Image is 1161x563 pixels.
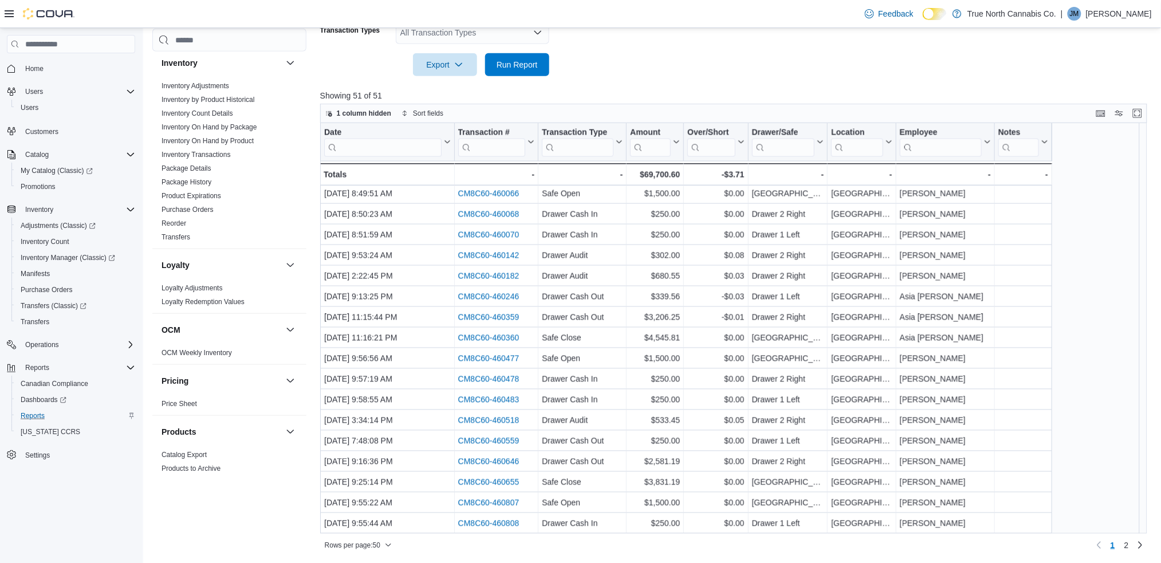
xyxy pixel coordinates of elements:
button: Inventory [284,56,297,70]
span: Transfers [162,233,190,242]
div: $0.00 [687,331,744,345]
button: Home [2,60,140,77]
button: Canadian Compliance [11,376,140,392]
a: Inventory by Product Historical [162,96,255,104]
a: Inventory Manager (Classic) [11,250,140,266]
button: Customers [2,123,140,139]
span: Inventory [21,203,135,216]
a: [US_STATE] CCRS [16,425,85,439]
a: Product Expirations [162,192,221,200]
div: - [831,168,892,182]
span: Product Expirations [162,191,221,200]
a: Canadian Compliance [16,377,93,391]
div: Over/Short [687,128,735,157]
p: True North Cannabis Co. [967,7,1056,21]
a: My Catalog (Classic) [16,164,97,178]
div: -$0.01 [687,310,744,324]
a: CM8C60-460070 [458,230,519,239]
span: My Catalog (Classic) [21,166,93,175]
div: Drawer 1 Left [751,393,824,407]
button: Pricing [284,374,297,388]
div: Date [324,128,442,157]
div: Notes [998,128,1039,139]
div: $250.00 [630,228,680,242]
span: Inventory Count Details [162,109,233,118]
a: Customers [21,125,63,139]
div: $0.08 [687,249,744,262]
div: -$0.03 [687,290,744,304]
a: Manifests [16,267,54,281]
div: Amount [630,128,671,157]
a: Next page [1134,538,1147,552]
h3: Pricing [162,375,188,387]
button: OCM [162,324,281,336]
div: [DATE] 11:16:21 PM [324,331,451,345]
button: Amount [630,128,680,157]
a: CM8C60-460066 [458,189,519,198]
div: Amount [630,128,671,139]
a: Transfers [162,233,190,241]
div: [GEOGRAPHIC_DATA] [751,331,824,345]
span: Operations [21,338,135,352]
div: [PERSON_NAME] [900,187,991,200]
a: Products to Archive [162,464,221,473]
nav: Complex example [7,56,135,493]
a: CM8C60-460478 [458,375,519,384]
a: CM8C60-460559 [458,436,519,446]
button: Promotions [11,179,140,195]
span: Feedback [879,8,914,19]
a: Transfers (Classic) [16,299,91,313]
span: Package Details [162,164,211,173]
span: Transfers (Classic) [21,301,86,310]
a: CM8C60-460646 [458,457,519,466]
div: [PERSON_NAME] [900,393,991,407]
div: [PERSON_NAME] [900,352,991,365]
span: Settings [21,448,135,462]
span: JM [1070,7,1079,21]
div: Drawer Cash In [542,372,623,386]
a: Purchase Orders [16,283,77,297]
button: Inventory [21,203,58,216]
button: Sort fields [397,107,448,120]
span: Run Report [497,59,538,70]
span: Reports [21,411,45,420]
h3: Products [162,426,196,438]
div: $339.56 [630,290,680,304]
button: Inventory Count [11,234,140,250]
span: Inventory Manager (Classic) [16,251,135,265]
p: [PERSON_NAME] [1086,7,1152,21]
span: Reorder [162,219,186,228]
span: Sort fields [413,109,443,118]
div: [GEOGRAPHIC_DATA] [831,310,892,324]
div: $0.00 [687,228,744,242]
div: $4,545.81 [630,331,680,345]
button: Date [324,128,451,157]
span: Inventory [25,205,53,214]
span: Export [420,53,470,76]
a: CM8C60-460246 [458,292,519,301]
div: - [458,168,534,182]
a: Promotions [16,180,60,194]
a: Dashboards [16,393,71,407]
button: Loyalty [162,259,281,271]
div: $69,700.60 [630,168,680,182]
div: Safe Close [542,331,623,345]
button: Inventory [162,57,281,69]
div: - [751,168,824,182]
a: Page 2 of 2 [1120,536,1134,554]
button: Enter fullscreen [1131,107,1144,120]
a: CM8C60-460142 [458,251,519,260]
button: Products [284,425,297,439]
button: Drawer/Safe [751,128,824,157]
div: [GEOGRAPHIC_DATA] [831,207,892,221]
div: $0.00 [687,207,744,221]
a: Inventory Count Details [162,109,233,117]
button: Users [11,100,140,116]
button: Operations [2,337,140,353]
span: Loyalty Redemption Values [162,297,245,306]
div: [GEOGRAPHIC_DATA] [751,352,824,365]
div: [PERSON_NAME] [900,249,991,262]
div: $1,500.00 [630,187,680,200]
a: Loyalty Adjustments [162,284,223,292]
div: Drawer 2 Right [751,249,824,262]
